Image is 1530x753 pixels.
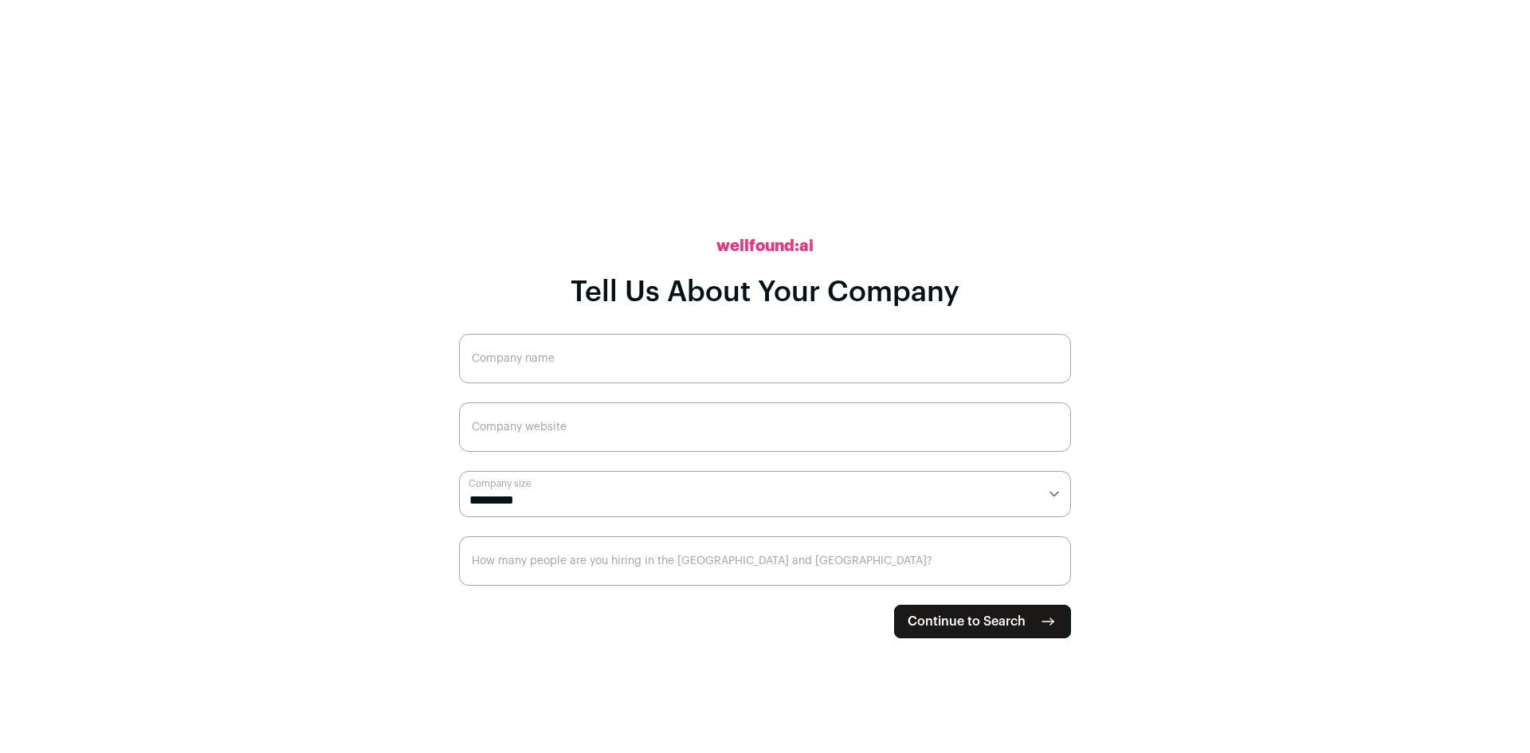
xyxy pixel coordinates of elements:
[459,402,1071,452] input: Company website
[894,605,1071,638] button: Continue to Search
[716,235,814,257] h2: wellfound:ai
[459,536,1071,586] input: How many people are you hiring in the US and Canada?
[571,276,959,308] h1: Tell Us About Your Company
[459,334,1071,383] input: Company name
[908,612,1026,631] span: Continue to Search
